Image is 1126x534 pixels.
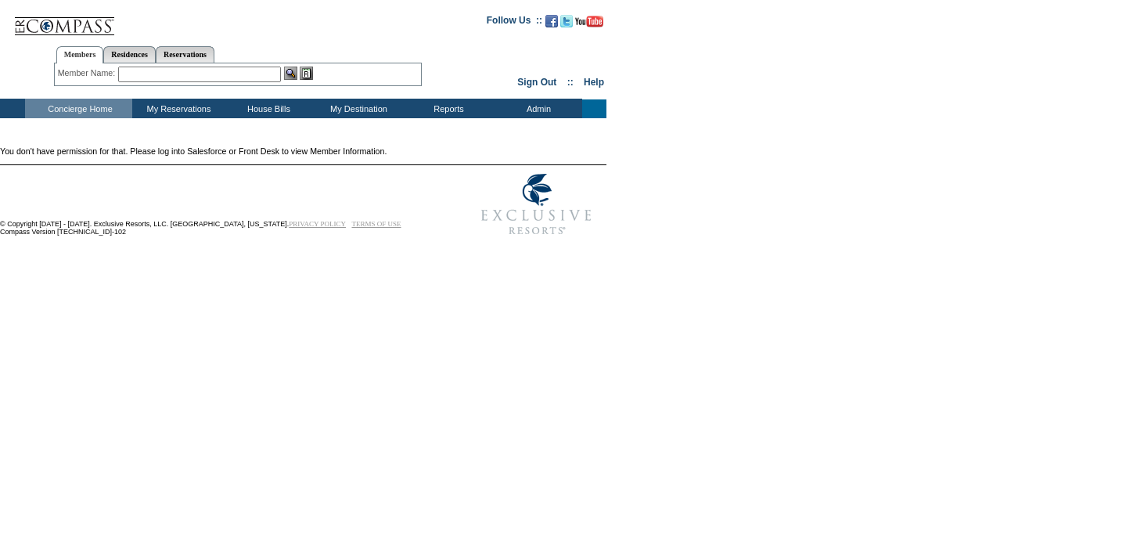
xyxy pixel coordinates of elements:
[402,99,492,118] td: Reports
[466,165,606,244] img: Exclusive Resorts
[56,46,104,63] a: Members
[492,99,582,118] td: Admin
[300,67,313,80] img: Reservations
[575,20,603,29] a: Subscribe to our YouTube Channel
[487,13,542,32] td: Follow Us ::
[103,46,156,63] a: Residences
[584,77,604,88] a: Help
[289,220,346,228] a: PRIVACY POLICY
[560,15,573,27] img: Follow us on Twitter
[156,46,214,63] a: Reservations
[517,77,556,88] a: Sign Out
[575,16,603,27] img: Subscribe to our YouTube Channel
[545,15,558,27] img: Become our fan on Facebook
[567,77,574,88] span: ::
[25,99,132,118] td: Concierge Home
[284,67,297,80] img: View
[13,4,115,36] img: Compass Home
[560,20,573,29] a: Follow us on Twitter
[352,220,401,228] a: TERMS OF USE
[222,99,312,118] td: House Bills
[312,99,402,118] td: My Destination
[58,67,118,80] div: Member Name:
[545,20,558,29] a: Become our fan on Facebook
[132,99,222,118] td: My Reservations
